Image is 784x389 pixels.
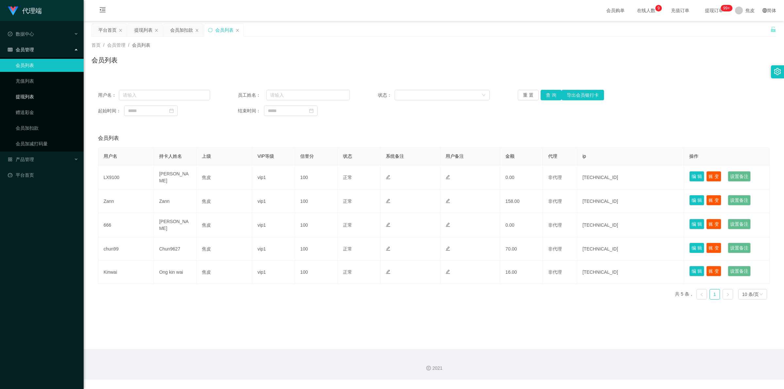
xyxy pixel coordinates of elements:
[295,190,338,213] td: 100
[548,269,562,275] span: 非代理
[386,154,404,159] span: 系统备注
[500,190,543,213] td: 158.00
[577,237,684,261] td: [TECHNICAL_ID]
[309,108,314,113] i: 图标: calendar
[197,213,252,237] td: 焦皮
[98,24,117,36] div: 平台首页
[518,90,539,100] button: 重 置
[8,47,12,52] i: 图标: table
[16,106,78,119] a: 赠送彩金
[107,42,125,48] span: 会员管理
[103,42,105,48] span: /
[89,365,779,372] div: 2021
[154,261,197,284] td: Ong kin wai
[706,219,721,229] button: 账 变
[16,122,78,135] a: 会员加扣款
[689,266,704,276] button: 编 辑
[343,199,352,204] span: 正常
[238,92,266,99] span: 员工姓名：
[155,28,158,32] i: 图标: close
[689,154,698,159] span: 操作
[91,55,118,65] h1: 会员列表
[742,289,759,299] div: 10 条/页
[426,366,431,370] i: 图标: copyright
[98,107,124,114] span: 起始时间：
[128,42,129,48] span: /
[700,293,704,297] i: 图标: left
[197,237,252,261] td: 焦皮
[98,190,154,213] td: Zann
[759,292,763,297] i: 图标: down
[98,134,119,142] span: 会员列表
[343,154,352,159] span: 状态
[104,154,117,159] span: 用户名
[689,195,704,205] button: 编 辑
[252,213,295,237] td: vip1
[582,154,586,159] span: ip
[378,92,395,99] span: 状态：
[16,74,78,88] a: 充值列表
[446,154,464,159] span: 用户备注
[482,93,486,98] i: 图标: down
[195,28,199,32] i: 图标: close
[726,293,730,297] i: 图标: right
[295,165,338,190] td: 100
[706,243,721,253] button: 账 变
[98,92,119,99] span: 用户名：
[634,8,659,13] span: 在线人数
[500,237,543,261] td: 70.00
[500,165,543,190] td: 0.00
[343,222,352,228] span: 正常
[548,199,562,204] span: 非代理
[8,157,12,162] i: 图标: appstore-o
[762,8,767,13] i: 图标: global
[197,165,252,190] td: 焦皮
[446,269,450,274] i: 图标: edit
[689,171,704,182] button: 编 辑
[500,213,543,237] td: 0.00
[8,8,42,13] a: 代理端
[548,222,562,228] span: 非代理
[577,213,684,237] td: [TECHNICAL_ID]
[8,157,34,162] span: 产品管理
[208,28,213,32] i: 图标: sync
[728,219,751,229] button: 设置备注
[119,90,210,100] input: 请输入
[577,190,684,213] td: [TECHNICAL_ID]
[154,237,197,261] td: Chun9627
[386,246,390,251] i: 图标: edit
[295,213,338,237] td: 100
[98,261,154,284] td: Kinwai
[446,246,450,251] i: 图标: edit
[238,107,264,114] span: 结束时间：
[658,5,660,11] p: 9
[728,266,751,276] button: 设置备注
[343,175,352,180] span: 正常
[548,175,562,180] span: 非代理
[562,90,604,100] button: 导出会员银行卡
[702,8,727,13] span: 提现订单
[343,269,352,275] span: 正常
[505,154,514,159] span: 金额
[548,154,557,159] span: 代理
[197,261,252,284] td: 焦皮
[728,243,751,253] button: 设置备注
[723,289,733,300] li: 下一页
[728,195,751,205] button: 设置备注
[252,237,295,261] td: vip1
[266,90,350,100] input: 请输入
[252,261,295,284] td: vip1
[295,237,338,261] td: 100
[154,165,197,190] td: [PERSON_NAME]
[710,289,720,299] a: 1
[22,0,42,21] h1: 代理端
[252,165,295,190] td: vip1
[668,8,693,13] span: 充值订单
[706,266,721,276] button: 账 变
[98,165,154,190] td: LX9100
[8,31,34,37] span: 数据中心
[91,0,114,21] i: 图标: menu-fold
[689,219,704,229] button: 编 辑
[446,175,450,179] i: 图标: edit
[655,5,662,11] sup: 9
